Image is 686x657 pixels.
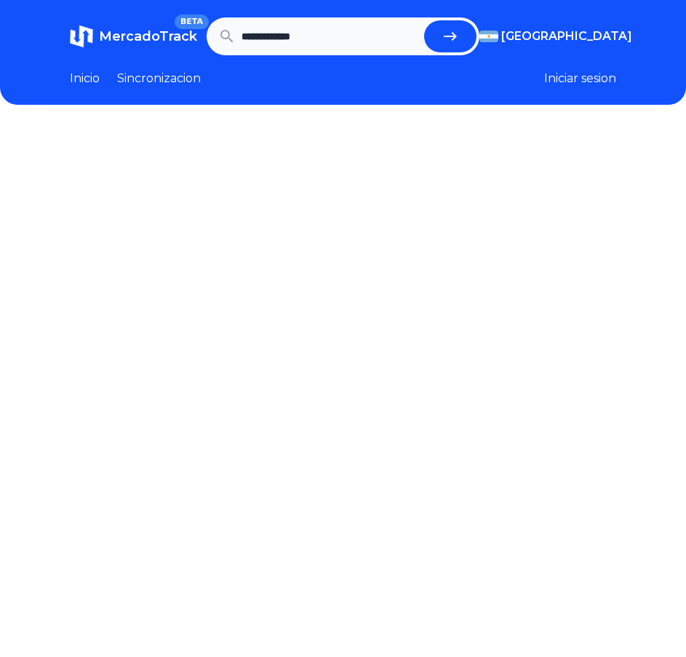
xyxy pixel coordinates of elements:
[479,28,616,45] button: [GEOGRAPHIC_DATA]
[175,15,209,29] span: BETA
[501,28,632,45] span: [GEOGRAPHIC_DATA]
[70,25,197,48] a: MercadoTrackBETA
[544,70,616,87] button: Iniciar sesion
[99,28,197,44] span: MercadoTrack
[479,31,498,42] img: Argentina
[70,25,93,48] img: MercadoTrack
[70,70,100,87] a: Inicio
[117,70,201,87] a: Sincronizacion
